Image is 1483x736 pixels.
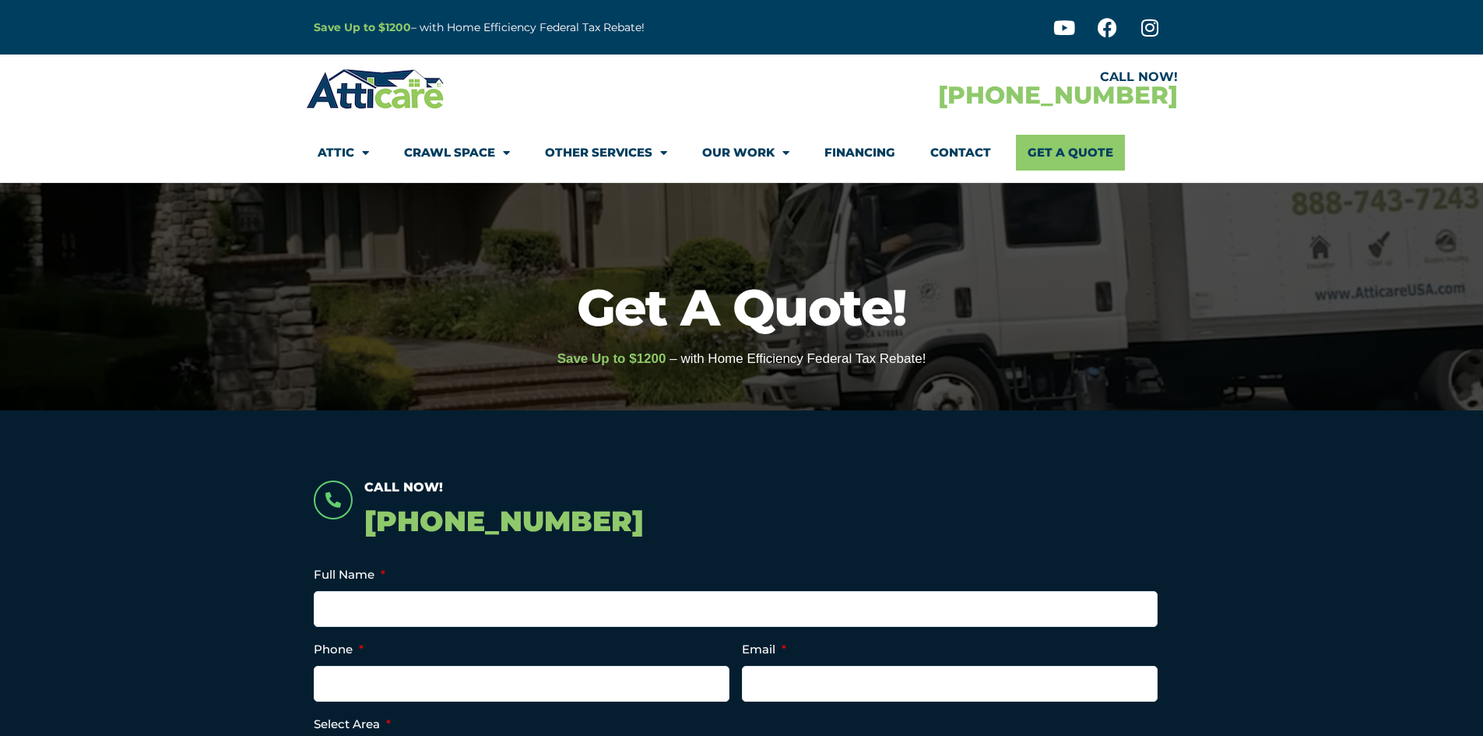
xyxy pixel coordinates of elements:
[545,135,667,171] a: Other Services
[669,351,926,366] span: – with Home Efficiency Federal Tax Rebate!
[314,717,391,732] label: Select Area
[314,19,818,37] p: – with Home Efficiency Federal Tax Rebate!
[702,135,789,171] a: Our Work
[742,71,1178,83] div: CALL NOW!
[314,642,364,657] label: Phone
[314,567,385,583] label: Full Name
[8,282,1475,333] h1: Get A Quote!
[364,480,443,495] span: Call Now!
[824,135,895,171] a: Financing
[557,351,666,366] span: Save Up to $1200
[742,642,786,657] label: Email
[404,135,510,171] a: Crawl Space
[930,135,991,171] a: Contact
[318,135,1166,171] nav: Menu
[318,135,369,171] a: Attic
[1016,135,1125,171] a: Get A Quote
[314,20,411,34] a: Save Up to $1200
